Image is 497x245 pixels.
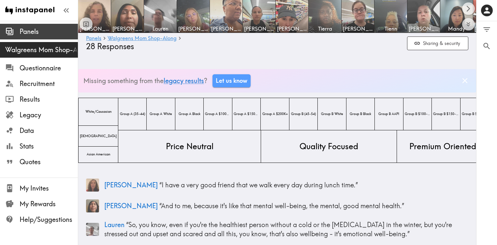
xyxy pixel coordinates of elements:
[20,79,78,88] span: Recruitment
[104,180,468,190] p: “ I have a very good friend that we walk every day during lunch time. ”
[403,110,431,118] span: Group B $100-149K
[298,139,359,153] span: Quality Focused
[164,77,204,85] a: legacy results
[165,139,215,153] span: Price Neutral
[86,179,99,192] img: Panelist thumbnail
[177,110,202,118] span: Group A Black
[84,108,113,115] span: White/Caucasian
[244,25,274,32] span: [PERSON_NAME]
[20,184,78,193] span: My Invites
[86,218,468,241] a: Panelist thumbnailLauren “So, you know, even if you're the healthiest person without a cold or th...
[482,42,491,50] span: Search
[20,110,78,120] span: Legacy
[343,25,373,32] span: [PERSON_NAME]
[476,21,497,38] button: Filter Responses
[108,36,177,42] a: Walgreens Mom Shop-Along
[277,25,307,32] span: [PERSON_NAME]
[376,25,406,32] span: Tienn
[261,110,289,118] span: Group A $200K+
[80,25,110,32] span: [PERSON_NAME]
[232,110,260,118] span: Group A $150-199K
[482,25,491,34] span: Filter Responses
[104,202,158,210] span: [PERSON_NAME]
[20,215,78,224] span: Help/Suggestions
[79,133,118,140] span: [DEMOGRAPHIC_DATA]
[290,110,317,118] span: Group B (45-54)
[407,36,468,50] button: Sharing & security
[20,95,78,104] span: Results
[204,110,232,118] span: Group A $100-149K
[432,110,460,118] span: Group B $150-199K
[462,2,475,15] button: Scroll right
[148,110,173,118] span: Group A White
[212,74,251,87] a: Let us know
[83,76,207,85] p: Missing something from the ?
[310,25,340,32] span: Tierra
[119,110,146,118] span: Group A (35-44)
[80,18,93,31] button: Toggle between responses and questions
[20,126,78,135] span: Data
[86,36,101,42] a: Panels
[86,42,134,51] span: 28 Responses
[442,25,472,32] span: Mandy
[5,45,78,54] span: Walgreens Mom Shop-Along
[460,110,488,118] span: Group B $200K+
[104,181,158,189] span: [PERSON_NAME]
[20,199,78,209] span: My Rewards
[408,139,477,153] span: Premium Oriented
[86,176,468,194] a: Panelist thumbnail[PERSON_NAME] “I have a very good friend that we walk every day during lunch ti...
[377,110,401,118] span: Group B AAPI
[104,220,468,238] p: “ So, you know, even if you're the healthiest person without a cold or the [MEDICAL_DATA] in the ...
[462,18,475,31] button: Expand to show all items
[211,25,241,32] span: [PERSON_NAME]
[20,142,78,151] span: Stats
[85,151,111,158] span: Asian American
[20,64,78,73] span: Questionnaire
[145,25,175,32] span: Lauren
[104,201,468,210] p: “ And to me, because it's like that mental well-being, the mental, good mental health. ”
[20,27,78,36] span: Panels
[409,25,439,32] span: [PERSON_NAME]
[178,25,208,32] span: [PERSON_NAME]
[476,38,497,54] button: Search
[320,110,344,118] span: Group B White
[459,75,471,87] button: Dismiss banner
[86,199,99,212] img: Panelist thumbnail
[104,221,124,229] span: Lauren
[348,110,373,118] span: Group B Black
[112,25,142,32] span: [PERSON_NAME]
[20,157,78,166] span: Quotes
[86,197,468,215] a: Panelist thumbnail[PERSON_NAME] “And to me, because it's like that mental well-being, the mental,...
[86,223,99,236] img: Panelist thumbnail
